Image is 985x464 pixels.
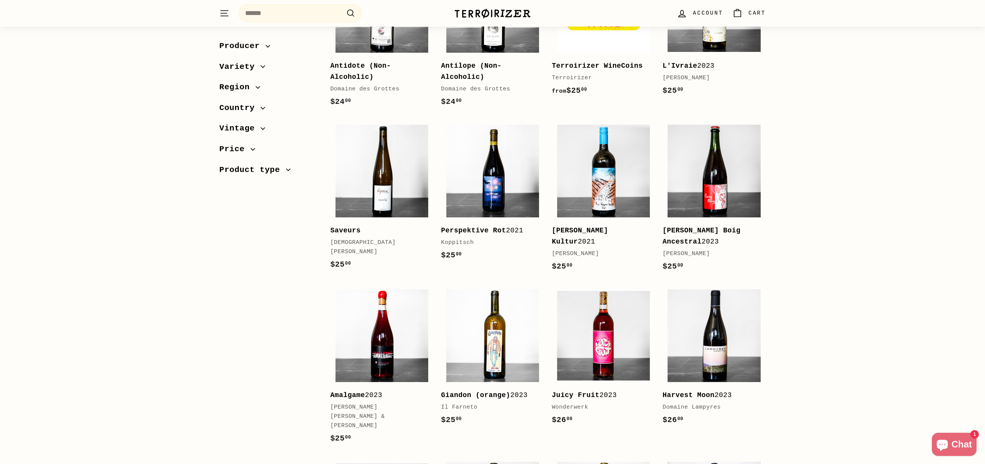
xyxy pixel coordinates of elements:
span: $25 [330,260,351,269]
span: Price [219,143,250,156]
b: Giandon (orange) [441,391,510,399]
button: Variety [219,58,318,79]
b: Harvest Moon [663,391,715,399]
span: $26 [552,416,573,424]
a: [PERSON_NAME] Kultur2021[PERSON_NAME] [552,120,655,280]
button: Product type [219,162,318,182]
div: 2023 [663,390,758,401]
div: [PERSON_NAME] [663,249,758,259]
div: 2023 [552,390,647,401]
b: Perspektive Rot [441,227,506,234]
span: $24 [330,97,351,106]
span: Account [693,9,723,17]
div: Koppitsch [441,238,536,247]
span: $25 [663,262,683,271]
sup: 00 [345,261,351,266]
div: [DEMOGRAPHIC_DATA][PERSON_NAME] [330,238,426,257]
a: Amalgame2023[PERSON_NAME] [PERSON_NAME] & [PERSON_NAME] [330,284,433,452]
div: 2023 [663,60,758,72]
span: $25 [663,86,683,95]
span: Product type [219,164,286,177]
div: [PERSON_NAME] [663,73,758,83]
sup: 00 [456,252,462,257]
sup: 00 [581,87,587,92]
button: Region [219,79,318,100]
div: [PERSON_NAME] [PERSON_NAME] & [PERSON_NAME] [330,403,426,431]
b: [PERSON_NAME] Boig Ancestral [663,227,741,245]
span: Variety [219,60,260,73]
span: Producer [219,40,265,53]
span: $25 [552,86,587,95]
sup: 00 [567,416,573,422]
span: $24 [441,97,462,106]
div: Wonderwerk [552,403,647,412]
div: Domaine des Grottes [330,85,426,94]
div: Domaine des Grottes [441,85,536,94]
span: Vintage [219,122,260,135]
b: [PERSON_NAME] Kultur [552,227,608,245]
b: Antidote (Non-Alcoholic) [330,62,391,81]
button: Country [219,100,318,120]
a: Harvest Moon2023Domaine Lampyres [663,284,766,434]
button: Vintage [219,120,318,141]
sup: 00 [345,435,351,440]
div: [PERSON_NAME] [552,249,647,259]
b: Antilope (Non-Alcoholic) [441,62,502,81]
a: Perspektive Rot2021Koppitsch [441,120,544,269]
sup: 00 [677,416,683,422]
a: Account [672,2,728,25]
b: Amalgame [330,391,365,399]
a: Cart [728,2,770,25]
sup: 00 [456,98,462,103]
button: Price [219,141,318,162]
div: Domaine Lampyres [663,403,758,412]
div: 2021 [441,225,536,236]
a: Saveurs [DEMOGRAPHIC_DATA][PERSON_NAME] [330,120,433,279]
div: Terroirizer [552,73,647,83]
div: 2023 [330,390,426,401]
div: Il Farneto [441,403,536,412]
inbox-online-store-chat: Shopify online store chat [930,433,979,458]
a: [PERSON_NAME] Boig Ancestral2023[PERSON_NAME] [663,120,766,280]
div: 2021 [552,225,647,247]
span: $25 [441,251,462,260]
span: Cart [748,9,766,17]
sup: 00 [677,87,683,92]
span: $25 [330,434,351,443]
div: 2023 [441,390,536,401]
span: $25 [552,262,573,271]
sup: 00 [456,416,462,422]
b: Saveurs [330,227,361,234]
sup: 00 [567,263,573,268]
button: Producer [219,38,318,58]
span: $26 [663,416,683,424]
span: from [552,88,566,95]
sup: 00 [677,263,683,268]
a: Juicy Fruit2023Wonderwerk [552,284,655,434]
b: Terroirizer WineCoins [552,62,643,70]
b: L'Ivraie [663,62,697,70]
b: Juicy Fruit [552,391,599,399]
a: Giandon (orange)2023Il Farneto [441,284,544,434]
span: Region [219,81,255,94]
span: Country [219,102,260,115]
div: 2023 [663,225,758,247]
span: $25 [441,416,462,424]
sup: 00 [345,98,351,103]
